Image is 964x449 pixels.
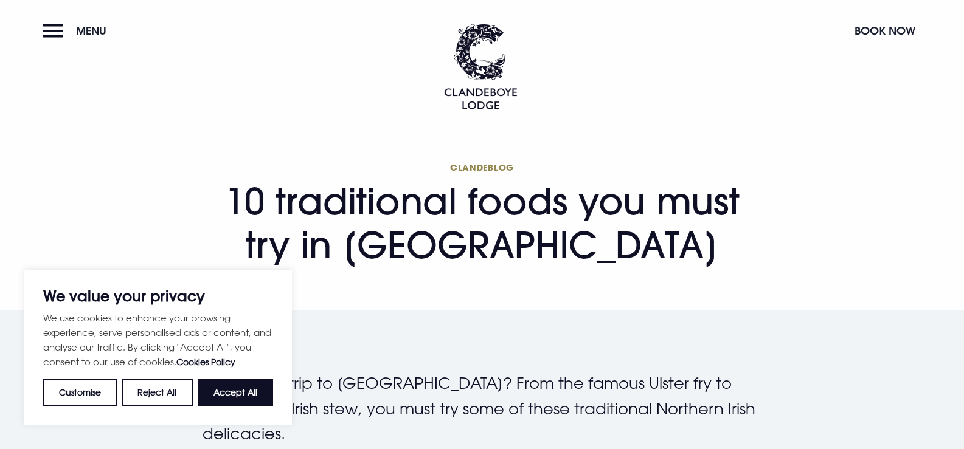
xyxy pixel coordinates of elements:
button: Customise [43,379,117,406]
a: Cookies Policy [176,357,235,367]
img: Clandeboye Lodge [444,24,517,109]
button: Menu [43,18,113,44]
button: Reject All [122,379,192,406]
div: We value your privacy [24,270,292,425]
button: Book Now [848,18,921,44]
p: We use cookies to enhance your browsing experience, serve personalised ads or content, and analys... [43,310,273,369]
span: Menu [76,24,106,38]
button: Accept All [198,379,273,406]
h1: 10 traditional foods you must try in [GEOGRAPHIC_DATA] [203,162,762,267]
p: Planning a trip to [GEOGRAPHIC_DATA]? From the famous Ulster fry to comforting Irish stew, you mu... [203,371,762,447]
p: We value your privacy [43,289,273,303]
span: Clandeblog [203,162,762,173]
